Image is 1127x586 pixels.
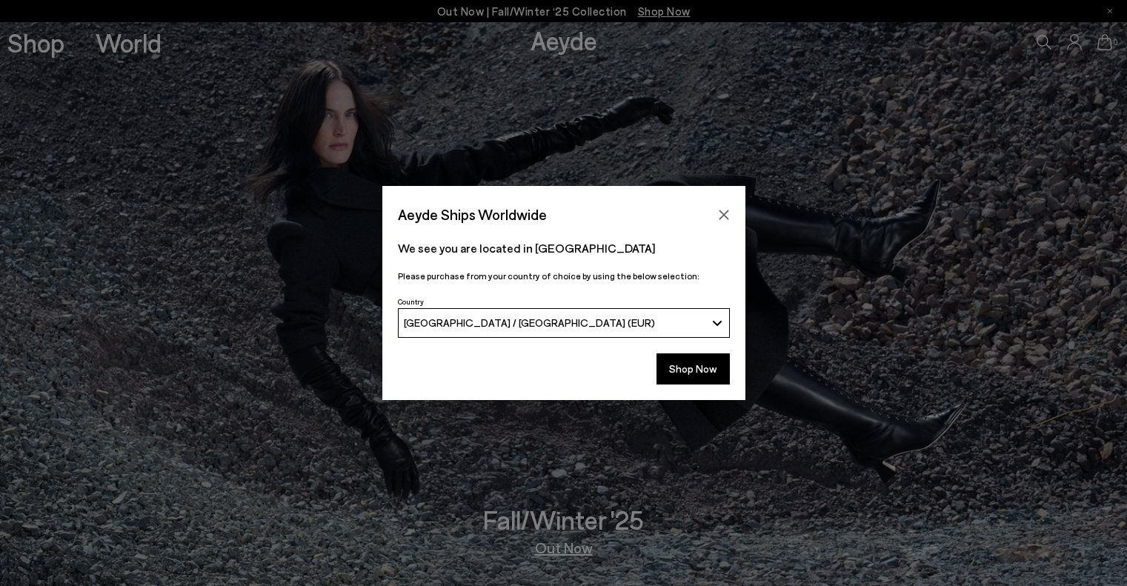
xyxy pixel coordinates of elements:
[404,316,655,329] span: [GEOGRAPHIC_DATA] / [GEOGRAPHIC_DATA] (EUR)
[398,202,547,227] span: Aeyde Ships Worldwide
[656,353,730,384] button: Shop Now
[398,297,424,306] span: Country
[713,204,735,226] button: Close
[398,269,730,283] p: Please purchase from your country of choice by using the below selection:
[398,239,730,257] p: We see you are located in [GEOGRAPHIC_DATA]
